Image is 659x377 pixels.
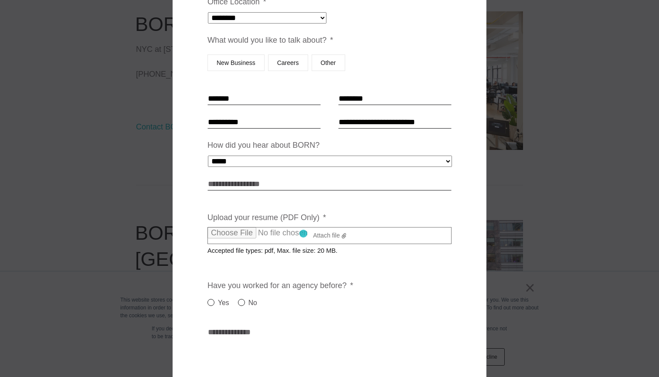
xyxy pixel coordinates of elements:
[207,213,326,223] label: Upload your resume (PDF Only)
[268,54,308,71] label: Careers
[238,298,257,308] label: No
[312,54,345,71] label: Other
[207,140,319,150] label: How did you hear about BORN?
[207,54,265,71] label: New Business
[207,298,229,308] label: Yes
[207,240,344,254] span: Accepted file types: pdf, Max. file size: 20 MB.
[207,281,353,291] label: Have you worked for an agency before?
[207,35,333,45] label: What would you like to talk about?
[207,227,452,245] label: Attach file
